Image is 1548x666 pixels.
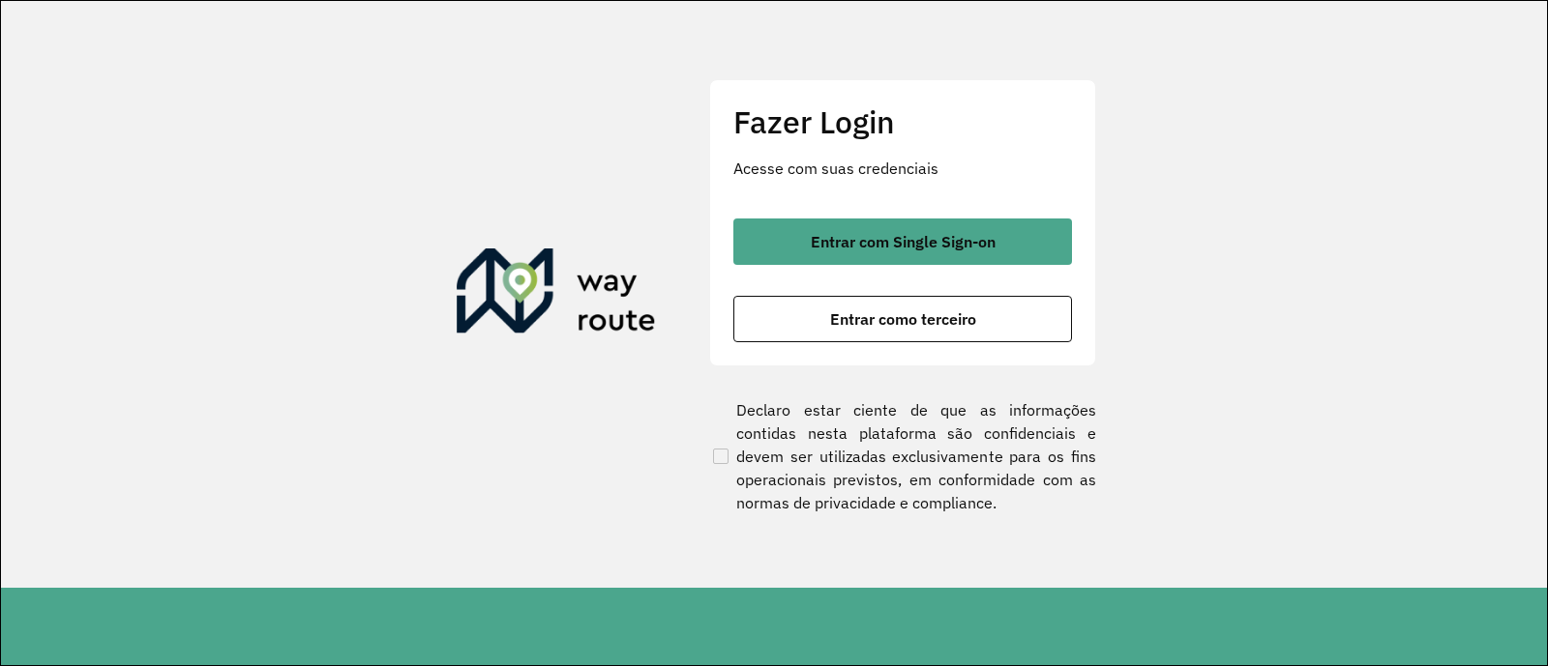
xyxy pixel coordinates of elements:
h2: Fazer Login [733,103,1072,140]
span: Entrar com Single Sign-on [811,234,996,249]
img: Roteirizador AmbevTech [457,248,656,341]
button: button [733,218,1072,265]
span: Entrar como terceiro [830,311,976,327]
label: Declaro estar ciente de que as informações contidas nesta plataforma são confidenciais e devem se... [709,398,1096,514]
button: button [733,296,1072,342]
p: Acesse com suas credenciais [733,157,1072,180]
